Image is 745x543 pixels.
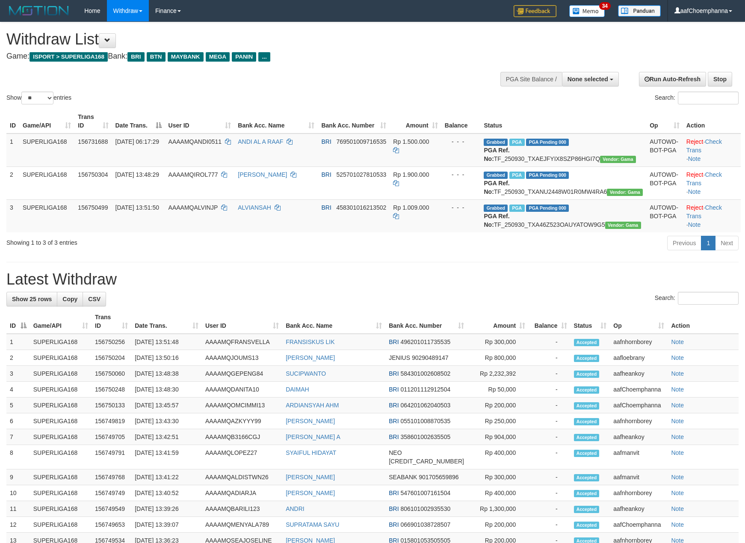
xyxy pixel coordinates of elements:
[562,72,619,86] button: None selected
[400,338,450,345] span: Copy 496201011735535 to clipboard
[574,371,600,378] span: Accepted
[574,434,600,441] span: Accepted
[6,292,57,306] a: Show 25 rows
[389,490,399,496] span: BRI
[467,398,529,413] td: Rp 200,000
[574,522,600,529] span: Accepted
[688,155,701,162] a: Note
[6,109,19,134] th: ID
[258,52,270,62] span: ...
[529,469,570,485] td: -
[30,413,92,429] td: SUPERLIGA168
[6,4,71,17] img: MOTION_logo.png
[467,485,529,501] td: Rp 400,000
[605,222,641,229] span: Vendor URL: https://trx31.1velocity.biz
[202,517,282,533] td: AAAAMQMENYALA789
[480,166,646,199] td: TF_250930_TXANU2448W01R0MW4RA6
[202,429,282,445] td: AAAAMQB3166CGJ
[671,386,684,393] a: Note
[131,350,202,366] td: [DATE] 13:50:16
[467,517,529,533] td: Rp 200,000
[574,402,600,409] span: Accepted
[336,171,386,178] span: Copy 525701027810533 to clipboard
[500,72,562,86] div: PGA Site Balance /
[202,413,282,429] td: AAAAMQAZKYYY99
[526,172,569,179] span: PGA Pending
[574,506,600,513] span: Accepted
[30,398,92,413] td: SUPERLIGA168
[529,398,570,413] td: -
[701,236,715,250] a: 1
[667,236,701,250] a: Previous
[610,485,668,501] td: aafnhornborey
[389,402,399,409] span: BRI
[6,413,30,429] td: 6
[147,52,166,62] span: BTN
[467,501,529,517] td: Rp 1,300,000
[169,171,218,178] span: AAAAMQIROL777
[202,334,282,350] td: AAAAMQFRANSVELLA
[202,309,282,334] th: User ID: activate to sort column ascending
[234,109,318,134] th: Bank Acc. Name: activate to sort column ascending
[646,109,683,134] th: Op: activate to sort column ascending
[610,429,668,445] td: aafheankoy
[400,418,450,424] span: Copy 055101008870535 to clipboard
[610,445,668,469] td: aafmanvit
[6,134,19,167] td: 1
[131,309,202,334] th: Date Trans.: activate to sort column ascending
[92,366,131,382] td: 156750060
[238,138,283,145] a: ANDI AL A RAAF
[6,271,739,288] h1: Latest Withdraw
[385,309,467,334] th: Bank Acc. Number: activate to sort column ascending
[6,429,30,445] td: 7
[286,505,305,512] a: ANDRI
[30,501,92,517] td: SUPERLIGA168
[686,171,722,187] a: Check Trans
[484,172,508,179] span: Grabbed
[646,166,683,199] td: AUTOWD-BOT-PGA
[131,382,202,398] td: [DATE] 13:48:30
[400,370,450,377] span: Copy 584301002608502 to clipboard
[400,433,450,440] span: Copy 358601002635505 to clipboard
[78,204,108,211] span: 156750499
[671,402,684,409] a: Note
[610,382,668,398] td: aafChoemphanna
[88,296,101,303] span: CSV
[671,521,684,528] a: Note
[655,92,739,104] label: Search:
[115,204,159,211] span: [DATE] 13:51:50
[445,137,477,146] div: - - -
[509,139,524,146] span: Marked by aafromsomean
[131,429,202,445] td: [DATE] 13:42:51
[19,166,74,199] td: SUPERLIGA168
[282,309,385,334] th: Bank Acc. Name: activate to sort column ascending
[202,398,282,413] td: AAAAMQOMCIMMI13
[668,309,739,334] th: Action
[529,517,570,533] td: -
[286,370,326,377] a: SUCIPWANTO
[441,109,481,134] th: Balance
[393,171,429,178] span: Rp 1.900.000
[131,469,202,485] td: [DATE] 13:41:22
[529,309,570,334] th: Balance: activate to sort column ascending
[610,398,668,413] td: aafChoemphanna
[467,445,529,469] td: Rp 400,000
[574,355,600,362] span: Accepted
[6,199,19,232] td: 3
[286,386,309,393] a: DAIMAH
[168,52,204,62] span: MAYBANK
[655,292,739,305] label: Search:
[131,366,202,382] td: [DATE] 13:48:38
[92,398,131,413] td: 156750133
[671,418,684,424] a: Note
[238,204,271,211] a: ALVIANSAH
[529,501,570,517] td: -
[600,156,636,163] span: Vendor URL: https://trx31.1velocity.biz
[400,386,450,393] span: Copy 011201112912504 to clipboard
[514,5,556,17] img: Feedback.jpg
[6,92,71,104] label: Show entries
[131,517,202,533] td: [DATE] 13:39:07
[92,517,131,533] td: 156749653
[484,147,509,162] b: PGA Ref. No:
[686,204,722,220] a: Check Trans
